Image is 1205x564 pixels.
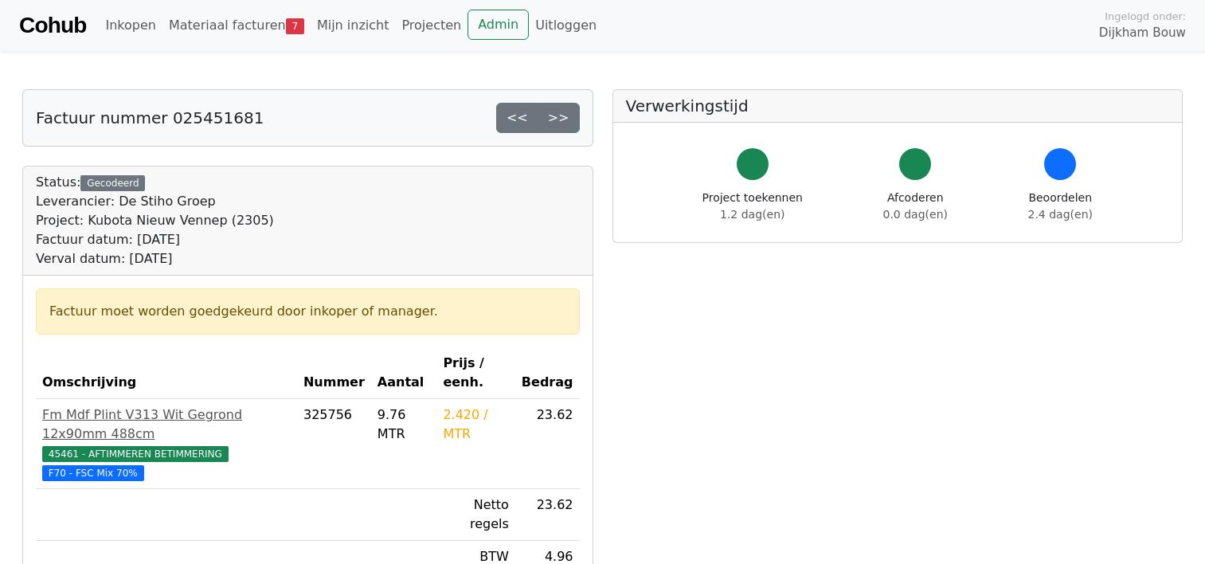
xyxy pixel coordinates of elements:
[515,399,580,489] td: 23.62
[883,190,948,223] div: Afcoderen
[1028,208,1093,221] span: 2.4 dag(en)
[436,489,514,541] td: Netto regels
[36,211,274,230] div: Project: Kubota Nieuw Vennep (2305)
[883,208,948,221] span: 0.0 dag(en)
[395,10,468,41] a: Projecten
[49,302,566,321] div: Factuur moet worden goedgekeurd door inkoper of manager.
[496,103,538,133] a: <<
[36,249,274,268] div: Verval datum: [DATE]
[36,173,274,268] div: Status:
[99,10,162,41] a: Inkopen
[378,405,431,444] div: 9.76 MTR
[42,465,144,481] span: F70 - FSC Mix 70%
[297,347,371,399] th: Nummer
[626,96,1170,116] h5: Verwerkingstijd
[1099,24,1186,42] span: Dijkham Bouw
[443,405,508,444] div: 2.420 / MTR
[80,175,145,191] div: Gecodeerd
[42,405,291,444] div: Fm Mdf Plint V313 Wit Gegrond 12x90mm 488cm
[515,489,580,541] td: 23.62
[702,190,803,223] div: Project toekennen
[42,446,229,462] span: 45461 - AFTIMMEREN BETIMMERING
[1105,9,1186,24] span: Ingelogd onder:
[529,10,603,41] a: Uitloggen
[36,230,274,249] div: Factuur datum: [DATE]
[162,10,311,41] a: Materiaal facturen7
[19,6,86,45] a: Cohub
[371,347,437,399] th: Aantal
[42,405,291,482] a: Fm Mdf Plint V313 Wit Gegrond 12x90mm 488cm45461 - AFTIMMEREN BETIMMERING F70 - FSC Mix 70%
[468,10,529,40] a: Admin
[286,18,304,34] span: 7
[36,192,274,211] div: Leverancier: De Stiho Groep
[515,347,580,399] th: Bedrag
[311,10,396,41] a: Mijn inzicht
[538,103,580,133] a: >>
[1028,190,1093,223] div: Beoordelen
[436,347,514,399] th: Prijs / eenh.
[36,108,264,127] h5: Factuur nummer 025451681
[720,208,784,221] span: 1.2 dag(en)
[36,347,297,399] th: Omschrijving
[297,399,371,489] td: 325756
